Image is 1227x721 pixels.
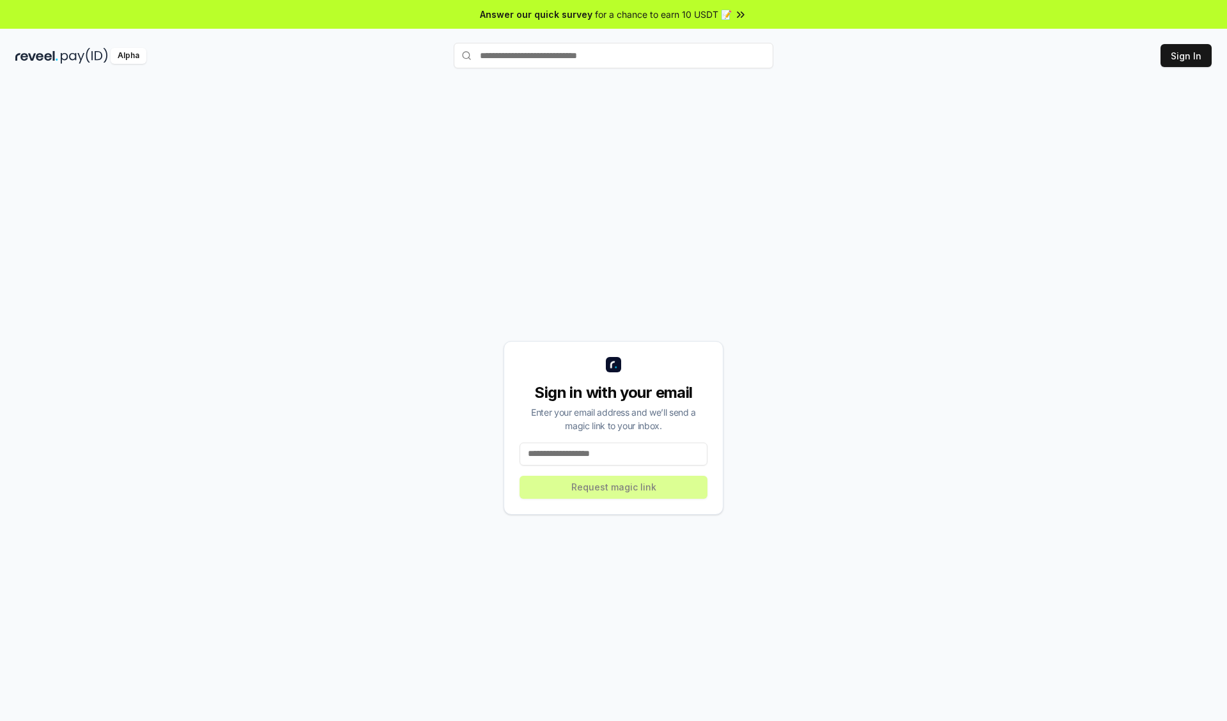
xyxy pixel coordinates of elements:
div: Sign in with your email [520,383,707,403]
div: Enter your email address and we’ll send a magic link to your inbox. [520,406,707,432]
span: for a chance to earn 10 USDT 📝 [595,8,732,21]
div: Alpha [111,48,146,64]
img: logo_small [606,357,621,372]
button: Sign In [1161,44,1212,67]
span: Answer our quick survey [480,8,592,21]
img: pay_id [61,48,108,64]
img: reveel_dark [15,48,58,64]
